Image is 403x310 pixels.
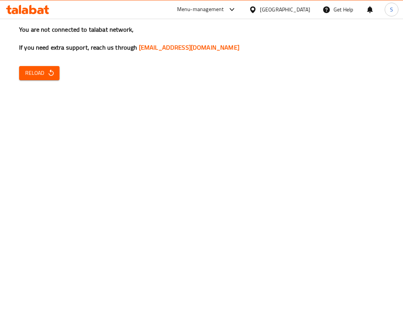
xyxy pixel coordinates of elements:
span: S [390,5,393,14]
div: Menu-management [177,5,224,14]
span: Reload [25,68,53,78]
button: Reload [19,66,60,80]
a: [EMAIL_ADDRESS][DOMAIN_NAME] [139,42,239,53]
h3: You are not connected to talabat network, If you need extra support, reach us through [19,25,384,52]
div: [GEOGRAPHIC_DATA] [260,5,310,14]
